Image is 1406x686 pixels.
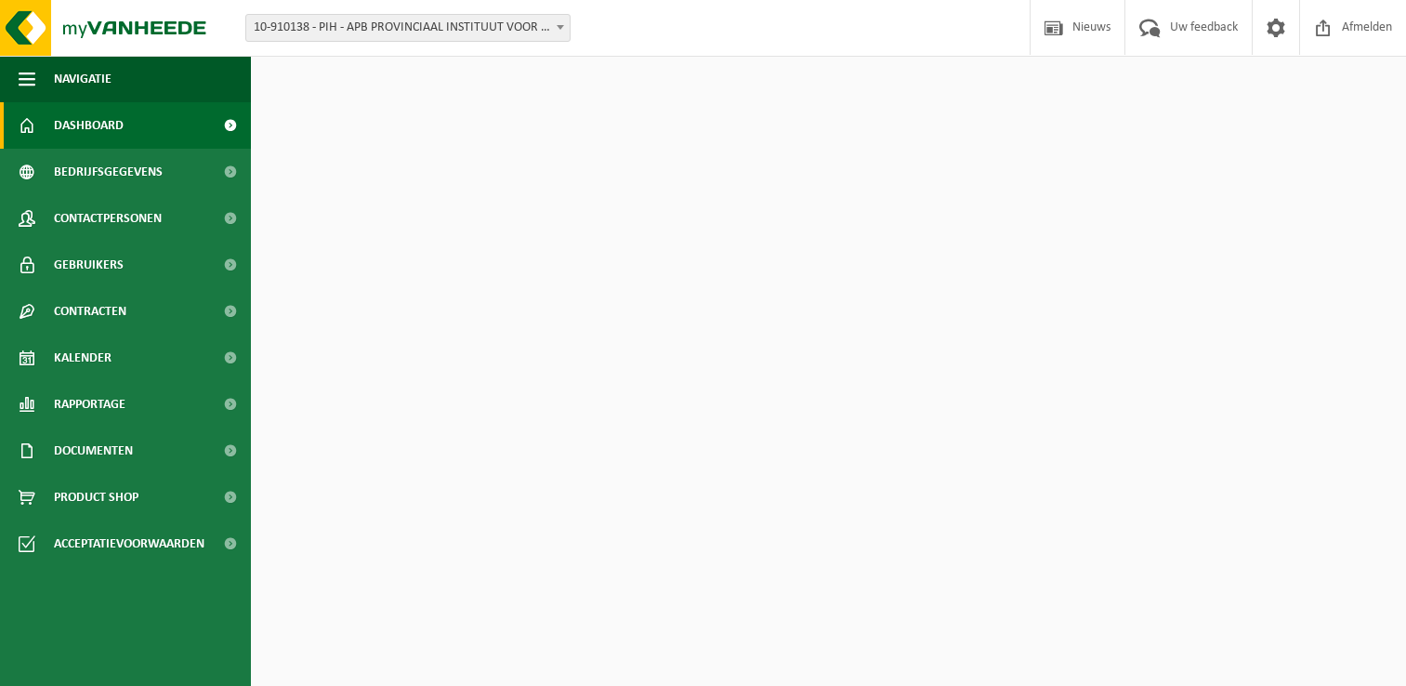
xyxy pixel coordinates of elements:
span: Navigatie [54,56,112,102]
span: Contracten [54,288,126,335]
span: Documenten [54,428,133,474]
span: Product Shop [54,474,138,521]
span: Contactpersonen [54,195,162,242]
span: Dashboard [54,102,124,149]
span: 10-910138 - PIH - APB PROVINCIAAL INSTITUUT VOOR HYGIENE - ANTWERPEN [245,14,571,42]
span: Gebruikers [54,242,124,288]
span: Bedrijfsgegevens [54,149,163,195]
span: 10-910138 - PIH - APB PROVINCIAAL INSTITUUT VOOR HYGIENE - ANTWERPEN [246,15,570,41]
span: Kalender [54,335,112,381]
span: Rapportage [54,381,125,428]
span: Acceptatievoorwaarden [54,521,204,567]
